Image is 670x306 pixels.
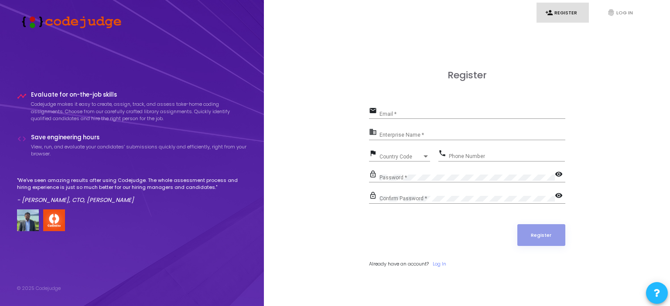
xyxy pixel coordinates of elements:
[379,111,565,117] input: Email
[17,209,39,231] img: user image
[31,91,247,98] h4: Evaluate for on-the-job skills
[537,3,589,23] a: person_addRegister
[379,132,565,138] input: Enterprise Name
[598,3,651,23] a: fingerprintLog In
[43,209,65,231] img: company-logo
[607,9,615,17] i: fingerprint
[31,134,247,141] h4: Save engineering hours
[31,143,247,158] p: View, run, and evaluate your candidates’ submissions quickly and efficiently, right from your bro...
[517,224,565,246] button: Register
[17,285,61,292] div: © 2025 Codejudge
[369,170,379,180] mat-icon: lock_outline
[369,260,429,267] span: Already have an account?
[369,106,379,117] mat-icon: email
[555,170,565,180] mat-icon: visibility
[369,70,565,81] h3: Register
[17,134,27,144] i: code
[438,149,449,159] mat-icon: phone
[31,101,247,122] p: Codejudge makes it easy to create, assign, track, and assess take-home coding assignments. Choose...
[379,154,422,159] span: Country Code
[17,177,247,191] p: "We've seen amazing results after using Codejudge. The whole assessment process and hiring experi...
[369,128,379,138] mat-icon: business
[17,91,27,101] i: timeline
[369,191,379,202] mat-icon: lock_outline
[449,153,565,159] input: Phone Number
[433,260,446,268] a: Log In
[369,149,379,159] mat-icon: flag
[555,191,565,202] mat-icon: visibility
[545,9,553,17] i: person_add
[17,196,134,204] em: - [PERSON_NAME], CTO, [PERSON_NAME]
